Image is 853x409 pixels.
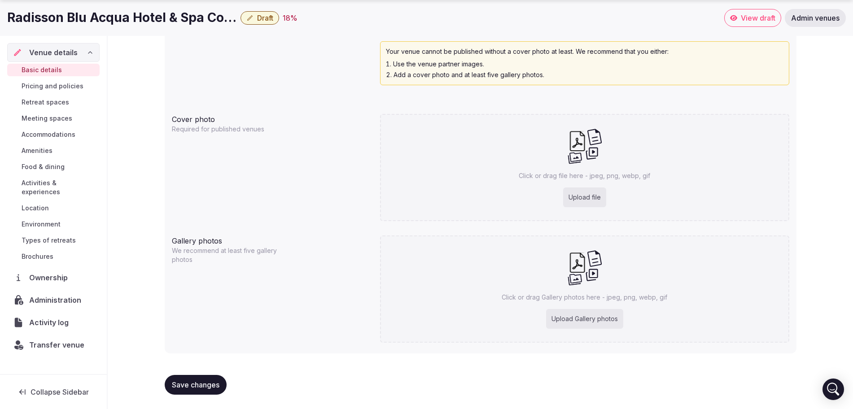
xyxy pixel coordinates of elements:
[386,70,783,79] li: Add a cover photo and at least five gallery photos.
[22,146,52,155] span: Amenities
[7,268,100,287] a: Ownership
[172,380,219,389] span: Save changes
[165,375,227,395] button: Save changes
[7,96,100,109] a: Retreat spaces
[7,382,100,402] button: Collapse Sidebar
[22,220,61,229] span: Environment
[22,130,75,139] span: Accommodations
[386,47,783,56] p: Your venue cannot be published without a cover photo at least. We recommend that you either:
[7,218,100,231] a: Environment
[502,293,667,302] p: Click or drag Gallery photos here - jpeg, png, webp, gif
[241,11,279,25] button: Draft
[31,387,89,396] span: Collapse Sidebar
[7,80,100,92] a: Pricing and policies
[29,317,72,328] span: Activity log
[22,252,53,261] span: Brochures
[29,295,85,305] span: Administration
[22,236,76,245] span: Types of retreats
[7,9,237,26] h1: Radisson Blu Acqua Hotel & Spa Concon
[7,128,100,141] a: Accommodations
[7,234,100,247] a: Types of retreats
[7,250,100,263] a: Brochures
[172,125,287,134] p: Required for published venues
[7,161,100,173] a: Food & dining
[22,178,96,196] span: Activities & experiences
[172,232,373,246] div: Gallery photos
[22,114,72,123] span: Meeting spaces
[822,379,844,400] div: Open Intercom Messenger
[7,112,100,125] a: Meeting spaces
[29,339,84,350] span: Transfer venue
[791,13,840,22] span: Admin venues
[741,13,775,22] span: View draft
[22,82,83,91] span: Pricing and policies
[724,9,781,27] a: View draft
[563,187,606,207] div: Upload file
[785,9,846,27] a: Admin venues
[172,246,287,264] p: We recommend at least five gallery photos
[7,64,100,76] a: Basic details
[7,177,100,198] a: Activities & experiences
[283,13,297,23] button: 18%
[519,171,650,180] p: Click or drag file here - jpeg, png, webp, gif
[22,162,65,171] span: Food & dining
[22,98,69,107] span: Retreat spaces
[7,313,100,332] a: Activity log
[386,60,783,69] li: Use the venue partner images.
[29,47,78,58] span: Venue details
[7,335,100,354] button: Transfer venue
[22,65,62,74] span: Basic details
[283,13,297,23] div: 18 %
[22,204,49,213] span: Location
[546,309,623,329] div: Upload Gallery photos
[7,202,100,214] a: Location
[7,144,100,157] a: Amenities
[29,272,71,283] span: Ownership
[172,110,373,125] div: Cover photo
[257,13,273,22] span: Draft
[7,291,100,309] a: Administration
